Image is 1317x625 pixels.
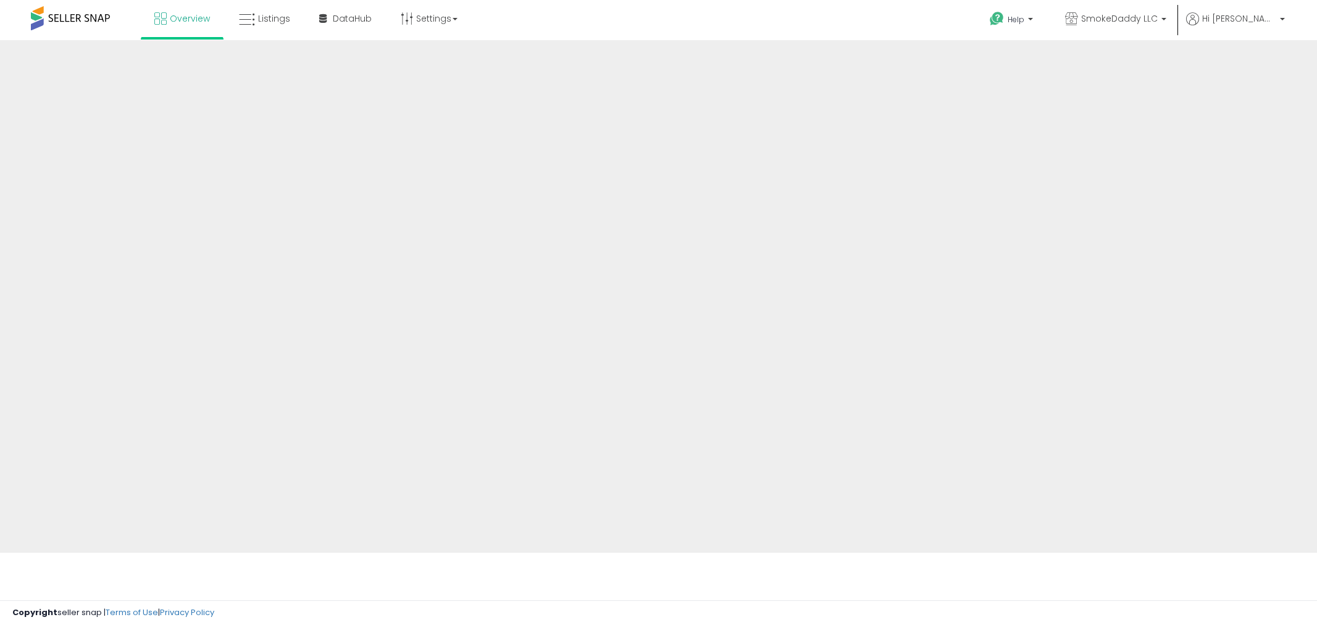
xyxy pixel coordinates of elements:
[989,11,1005,27] i: Get Help
[1202,12,1276,25] span: Hi [PERSON_NAME]
[1081,12,1158,25] span: SmokeDaddy LLC
[258,12,290,25] span: Listings
[1008,14,1024,25] span: Help
[1186,12,1285,40] a: Hi [PERSON_NAME]
[170,12,210,25] span: Overview
[333,12,372,25] span: DataHub
[980,2,1045,40] a: Help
